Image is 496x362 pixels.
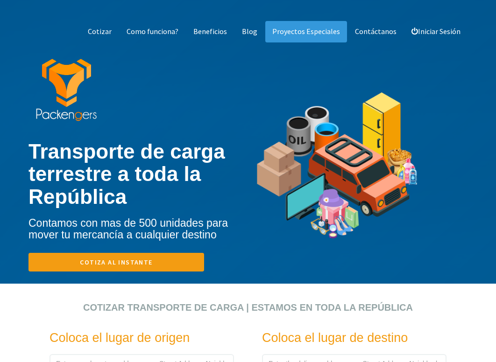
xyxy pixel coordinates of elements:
[262,331,430,345] h3: Coloca el lugar de destino
[120,21,185,42] a: Como funciona?
[43,302,453,313] h2: Cotizar transporte de carga | Estamos en toda la República
[404,21,468,42] a: Iniciar Sesión
[186,21,234,42] a: Beneficios
[28,217,248,241] h4: Contamos con mas de 500 unidades para mover tu mercancía a cualquier destino
[348,21,404,42] a: Contáctanos
[35,59,97,122] img: packengers
[28,253,204,271] a: Cotiza al instante
[235,21,264,42] a: Blog
[81,21,119,42] a: Cotizar
[50,331,218,345] h3: Coloca el lugar de origen
[265,21,347,42] a: Proyectos Especiales
[255,61,419,284] img: types of freight transport merchandise
[28,140,225,208] b: Transporte de carga terrestre a toda la República
[7,284,489,293] div: click para cotizar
